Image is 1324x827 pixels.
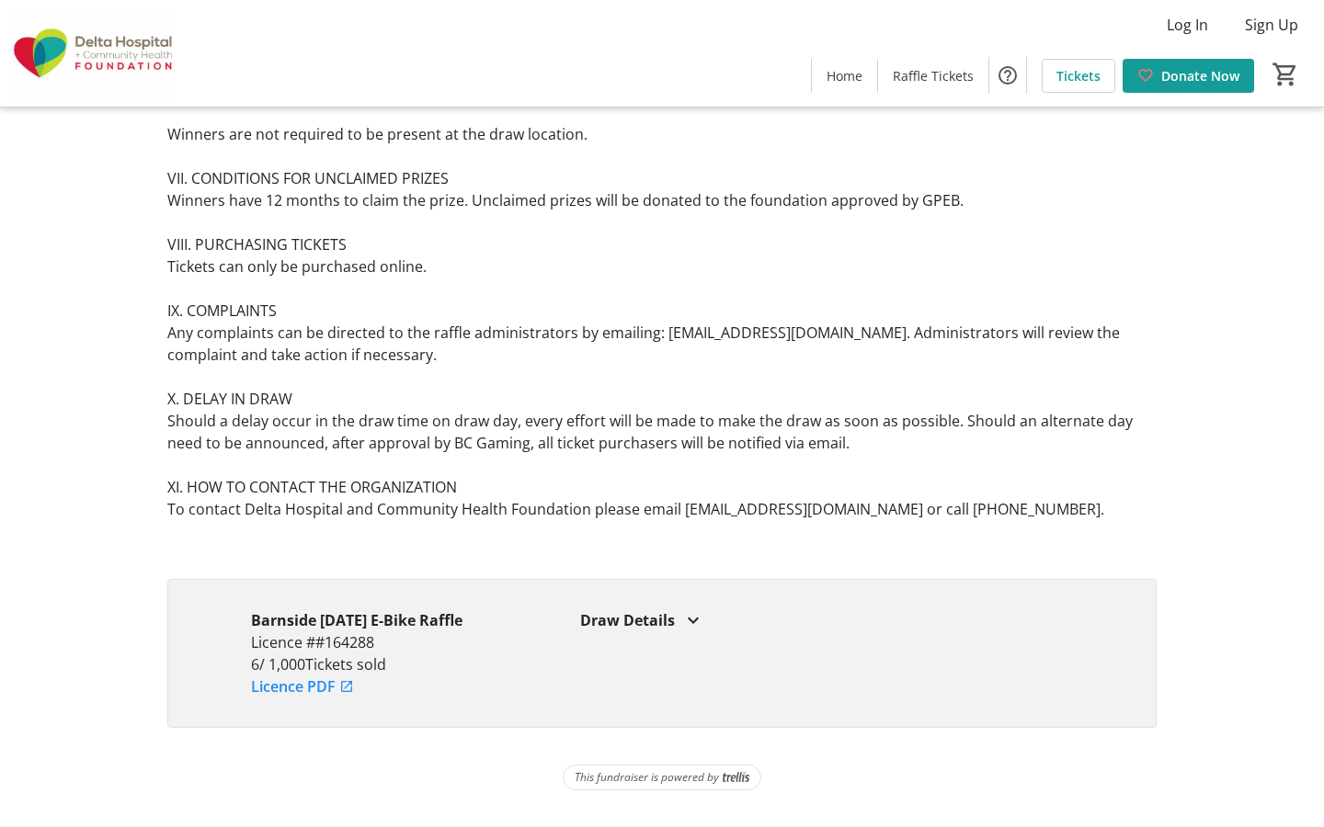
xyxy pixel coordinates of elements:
[812,59,877,93] a: Home
[167,189,1157,211] p: Winners have 12 months to claim the prize. Unclaimed prizes will be donated to the foundation app...
[1230,10,1313,40] button: Sign Up
[1245,14,1298,36] span: Sign Up
[167,233,1157,255] p: VIII. PURCHASING TICKETS
[1161,66,1239,85] span: Donate Now
[167,498,1157,520] p: To contact Delta Hospital and Community Health Foundation please email [EMAIL_ADDRESS][DOMAIN_NAM...
[167,300,1157,322] p: IX. COMPLAINTS
[575,769,719,786] span: This fundraiser is powered by
[167,410,1157,454] p: Should a delay occur in the draw time on draw day, every effort will be made to make the draw as ...
[878,59,988,93] a: Raffle Tickets
[11,7,175,99] img: Delta Hospital and Community Health Foundation's Logo
[167,167,1157,189] p: VII. CONDITIONS FOR UNCLAIMED PRIZES
[723,771,749,784] img: Trellis Logo
[827,66,862,85] span: Home
[167,255,1157,278] p: Tickets can only be purchased online.
[251,675,354,697] a: Licence PDF
[167,388,1157,410] p: X. DELAY IN DRAW
[167,123,1157,145] p: Winners are not required to be present at the draw location.
[1056,66,1101,85] span: Tickets
[1152,10,1223,40] button: Log In
[167,322,1157,366] p: Any complaints can be directed to the raffle administrators by emailing: [EMAIL_ADDRESS][DOMAIN_N...
[580,609,1074,631] div: Draw Details
[251,653,498,675] p: 6 / 1,000 Tickets sold
[1042,59,1115,93] a: Tickets
[1123,59,1254,93] a: Donate Now
[989,57,1026,94] button: Help
[167,476,1157,498] p: XI. HOW TO CONTACT THE ORGANIZATION
[1167,14,1208,36] span: Log In
[251,610,462,630] strong: Barnside [DATE] E-Bike Raffle
[251,631,498,653] p: Licence ##164288
[893,66,974,85] span: Raffle Tickets
[1269,58,1302,91] button: Cart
